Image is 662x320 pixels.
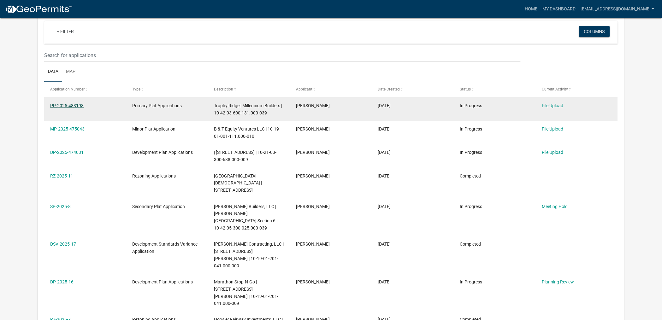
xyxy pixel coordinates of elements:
[44,62,62,82] a: Data
[296,241,330,247] span: Jason Copperwaite
[132,204,185,209] span: Secondary Plat Application
[214,241,284,268] span: Hayes Contracting, LLC | 1620 Allison Lane, Jeffersonville | 10-19-01-201-041.000-009
[460,126,482,131] span: In Progress
[460,150,482,155] span: In Progress
[126,82,208,97] datatable-header-cell: Type
[378,87,400,91] span: Date Created
[132,150,193,155] span: Development Plan Applications
[62,62,79,82] a: Map
[296,204,330,209] span: Jason Copperwaite
[132,87,140,91] span: Type
[214,87,233,91] span: Description
[50,279,74,284] a: DP-2025-16
[50,103,84,108] a: PP-2025-483198
[44,82,126,97] datatable-header-cell: Application Number
[296,126,330,131] span: Jason Copperwaite
[50,204,71,209] a: SP-2025-8
[214,204,278,230] span: Steve Thieneman Builders, LLC | Stacy Springs Subdivision Section 6 | 10-42-05-300-025.000-039
[44,49,521,62] input: Search for applications
[50,87,85,91] span: Application Number
[372,82,454,97] datatable-header-cell: Date Created
[50,173,73,178] a: RZ-2025-11
[460,173,481,178] span: Completed
[50,241,76,247] a: DSV-2025-17
[542,150,563,155] a: File Upload
[378,279,391,284] span: 06/24/2025
[542,126,563,131] a: File Upload
[52,26,79,37] a: + Filter
[460,204,482,209] span: In Progress
[378,126,391,131] span: 09/08/2025
[132,241,198,254] span: Development Standards Variance Application
[460,103,482,108] span: In Progress
[378,173,391,178] span: 07/25/2025
[378,150,391,155] span: 09/05/2025
[579,26,610,37] button: Columns
[50,126,85,131] a: MP-2025-475043
[542,87,568,91] span: Current Activity
[132,126,175,131] span: Minor Plat Application
[214,150,277,162] span: | 2123 VETERANS PARKWAY, Jeffersonville, IN 47130 | 10-21-03-300-688.000-009
[132,173,176,178] span: Rezoning Applications
[460,241,481,247] span: Completed
[536,82,618,97] datatable-header-cell: Current Activity
[460,279,482,284] span: In Progress
[296,103,330,108] span: Jason Copperwaite
[296,279,330,284] span: Jason Copperwaite
[460,87,471,91] span: Status
[378,204,391,209] span: 07/09/2025
[214,173,262,193] span: Little Flock Missionary Baptist Church | 3311 Holmans Lane, Jeffersonville, IN 47130
[542,103,563,108] a: File Upload
[378,103,391,108] span: 09/24/2025
[290,82,372,97] datatable-header-cell: Applicant
[378,241,391,247] span: 07/01/2025
[214,279,279,306] span: Marathon Stop-N-Go | 1620 Allison Lane, Jeffersonville | 10-19-01-201-041.000-009
[132,103,182,108] span: Primary Plat Applications
[296,150,330,155] span: Jason Copperwaite
[208,82,290,97] datatable-header-cell: Description
[132,279,193,284] span: Development Plan Applications
[296,173,330,178] span: Jason Copperwaite
[454,82,536,97] datatable-header-cell: Status
[542,204,568,209] a: Meeting Hold
[522,3,540,15] a: Home
[578,3,657,15] a: [EMAIL_ADDRESS][DOMAIN_NAME]
[542,279,574,284] a: Planning Review
[296,87,312,91] span: Applicant
[214,126,281,139] span: B & T Equity Ventures LLC | 10-19-01-001-111.000-010
[50,150,84,155] a: DP-2025-474031
[214,103,282,115] span: Trophy Ridge | Millennium Builders | 10-42-03-600-131.000-039
[540,3,578,15] a: My Dashboard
